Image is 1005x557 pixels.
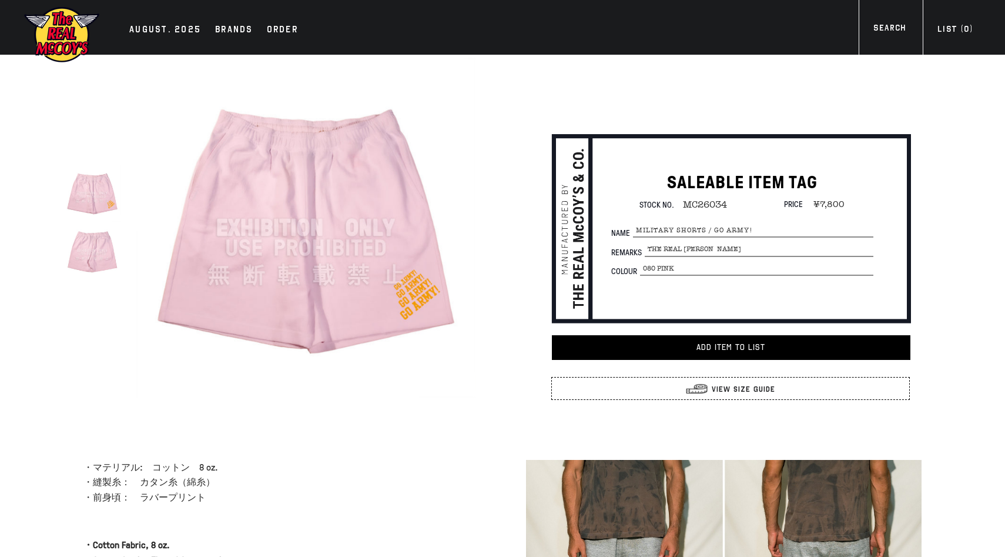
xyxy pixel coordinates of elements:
[923,23,987,39] a: List (0)
[873,22,906,38] div: Search
[645,244,873,256] span: The Real [PERSON_NAME]
[83,460,479,505] p: ・マテリアル: コットン 8 oz. ・縫製糸： カタン糸（綿糸） ・前身頃： ラバープリント
[937,23,973,39] div: List ( )
[267,22,298,39] div: Order
[215,22,253,39] div: Brands
[611,267,640,275] span: Colour
[633,225,873,238] span: MILITARY SHORTS / GO ARMY!
[640,262,873,275] span: 080 PINK
[859,22,920,38] a: Search
[611,229,633,238] span: Name
[805,199,845,210] span: ¥7,800
[136,58,476,398] img: MILITARY SHORTS / GO ARMY!
[552,335,910,360] button: Add item to List
[24,6,100,64] img: mccoys-exhibition
[123,22,207,39] a: AUGUST. 2025
[63,165,121,222] img: MILITARY SHORTS / GO ARMY!
[964,24,969,34] span: 0
[129,22,201,39] div: AUGUST. 2025
[784,199,803,210] span: Price
[611,171,873,194] h1: SALEABLE ITEM TAG
[696,342,765,352] span: Add item to List
[63,222,121,279] img: MILITARY SHORTS / GO ARMY!
[133,55,479,401] div: true
[709,383,775,395] span: View Size Guide
[611,248,645,256] span: Remarks
[261,22,304,39] a: Order
[639,199,674,211] span: Stock No.
[674,200,727,211] span: MC26034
